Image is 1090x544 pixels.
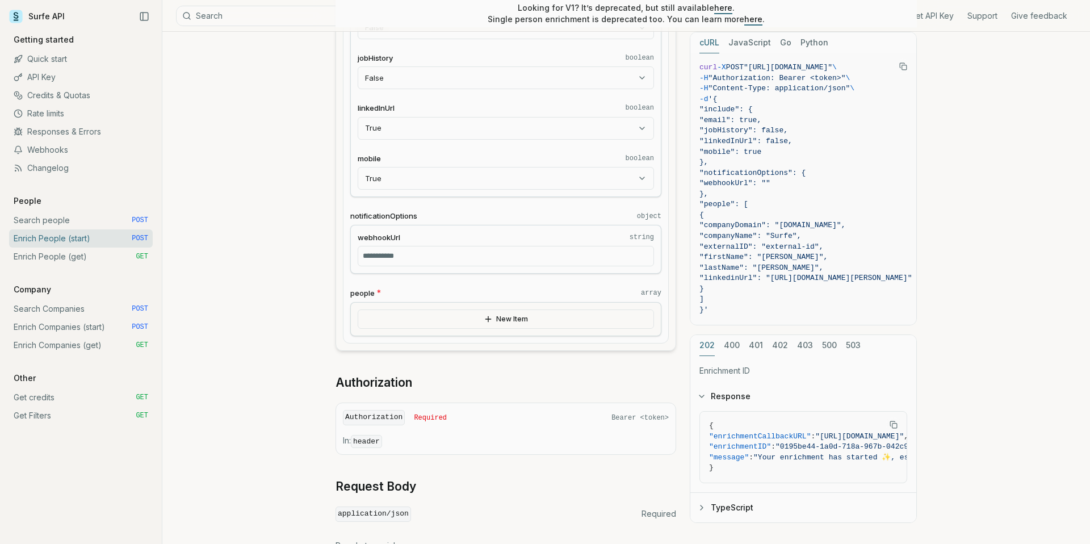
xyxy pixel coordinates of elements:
[9,318,153,336] a: Enrich Companies (start) POST
[699,74,708,82] span: -H
[797,335,813,356] button: 403
[488,2,765,25] p: Looking for V1? It’s deprecated, but still available . Single person enrichment is deprecated too...
[9,407,153,425] a: Get Filters GET
[9,336,153,354] a: Enrich Companies (get) GET
[626,103,654,112] code: boolean
[9,68,153,86] a: API Key
[708,95,718,103] span: '{
[699,232,801,240] span: "companyName": "Surfe",
[9,34,78,45] p: Getting started
[775,442,944,451] span: "0195be44-1a0d-718a-967b-042c9d17ffd7"
[699,200,748,208] span: "people": [
[611,413,669,422] span: Bearer <token>
[132,234,148,243] span: POST
[845,74,850,82] span: \
[699,335,715,356] button: 202
[709,432,811,441] span: "enrichmentCallbackURL"
[642,508,676,520] span: Required
[832,63,837,72] span: \
[753,453,1019,462] span: "Your enrichment has started ✨, estimated time: 2 seconds."
[850,84,854,93] span: \
[343,435,669,447] p: In:
[358,232,400,243] span: webhookUrl
[699,253,828,261] span: "firstName": "[PERSON_NAME]",
[350,211,417,221] span: notificationOptions
[904,432,908,441] span: ,
[9,300,153,318] a: Search Companies POST
[967,10,997,22] a: Support
[9,229,153,248] a: Enrich People (start) POST
[714,3,732,12] a: here
[9,123,153,141] a: Responses & Errors
[699,263,823,272] span: "lastName": "[PERSON_NAME]",
[136,8,153,25] button: Collapse Sidebar
[772,335,788,356] button: 402
[358,103,395,114] span: linkedInUrl
[749,453,753,462] span: :
[9,211,153,229] a: Search people POST
[699,148,761,156] span: "mobile": true
[846,335,861,356] button: 503
[9,141,153,159] a: Webhooks
[724,335,740,356] button: 400
[9,159,153,177] a: Changelog
[690,411,916,492] div: Response
[351,435,382,448] code: header
[336,375,412,391] a: Authorization
[132,216,148,225] span: POST
[350,288,375,299] span: people
[780,32,791,53] button: Go
[9,8,65,25] a: Surfe API
[800,32,828,53] button: Python
[699,63,717,72] span: curl
[717,63,726,72] span: -X
[910,10,954,22] a: Get API Key
[699,32,719,53] button: cURL
[699,284,704,293] span: }
[749,335,763,356] button: 401
[709,421,714,430] span: {
[641,288,661,298] code: array
[414,413,447,422] span: Required
[699,365,907,376] p: Enrichment ID
[895,58,912,75] button: Copy Text
[358,53,393,64] span: jobHistory
[726,63,744,72] span: POST
[699,84,708,93] span: -H
[336,507,411,522] code: application/json
[708,84,850,93] span: "Content-Type: application/json"
[626,53,654,62] code: boolean
[699,116,761,124] span: "email": true,
[728,32,771,53] button: JavaScript
[699,190,708,198] span: },
[132,304,148,313] span: POST
[136,411,148,420] span: GET
[699,126,788,135] span: "jobHistory": false,
[690,493,916,522] button: TypeScript
[9,388,153,407] a: Get credits GET
[699,306,708,314] span: }'
[699,211,704,219] span: {
[744,63,832,72] span: "[URL][DOMAIN_NAME]"
[709,463,714,472] span: }
[699,274,912,282] span: "linkedinUrl": "[URL][DOMAIN_NAME][PERSON_NAME]"
[699,105,753,114] span: "include": {
[336,479,416,495] a: Request Body
[699,221,845,229] span: "companyDomain": "[DOMAIN_NAME]",
[9,195,46,207] p: People
[699,242,823,251] span: "externalID": "external-id",
[699,158,708,166] span: },
[136,252,148,261] span: GET
[9,104,153,123] a: Rate limits
[699,95,708,103] span: -d
[815,432,904,441] span: "[URL][DOMAIN_NAME]"
[822,335,837,356] button: 500
[637,212,661,221] code: object
[709,453,749,462] span: "message"
[358,309,654,329] button: New Item
[690,382,916,411] button: Response
[626,154,654,163] code: boolean
[176,6,460,26] button: Search⌘K
[699,137,793,145] span: "linkedInUrl": false,
[9,86,153,104] a: Credits & Quotas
